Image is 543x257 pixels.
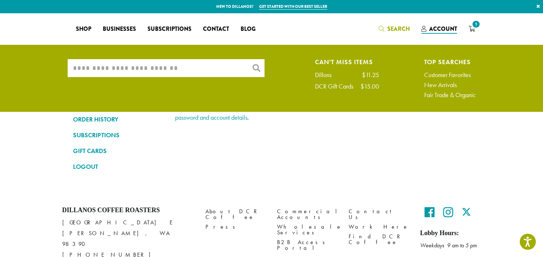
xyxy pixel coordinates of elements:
[471,19,481,29] span: 1
[315,83,360,90] div: DCR Gift Cards
[424,82,476,88] a: New Arrivals
[73,113,164,125] a: ORDER HISTORY
[420,229,481,237] h5: Lobby Hours:
[147,25,191,34] span: Subscriptions
[103,25,136,34] span: Businesses
[259,4,327,10] a: Get started with our best seller
[424,92,476,98] a: Fair Trade & Organic
[360,83,379,90] div: $15.00
[205,222,266,232] a: Press
[62,206,195,214] h4: Dillanos Coffee Roasters
[387,25,410,33] span: Search
[315,72,339,78] div: Dillons
[424,72,476,78] a: Customer Favorites
[73,145,164,157] a: GIFT CARDS
[241,25,256,34] span: Blog
[420,242,477,249] em: Weekdays 9 am to 5 pm
[203,25,229,34] span: Contact
[373,23,416,35] a: Search
[362,72,379,78] div: $11.25
[277,238,338,253] a: B2B Access Portal
[349,222,409,232] a: Work Here
[70,23,97,35] a: Shop
[424,59,476,65] h4: Top Searches
[429,25,457,33] span: Account
[73,129,164,141] a: SUBSCRIPTIONS
[349,206,409,222] a: Contact Us
[315,59,379,65] h4: Can't Miss Items
[73,66,164,179] nav: Account pages
[349,232,409,247] a: Find DCR Coffee
[73,161,164,173] a: LOGOUT
[277,206,338,222] a: Commercial Accounts
[277,222,338,238] a: Wholesale Services
[76,25,91,34] span: Shop
[205,206,266,222] a: About DCR Coffee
